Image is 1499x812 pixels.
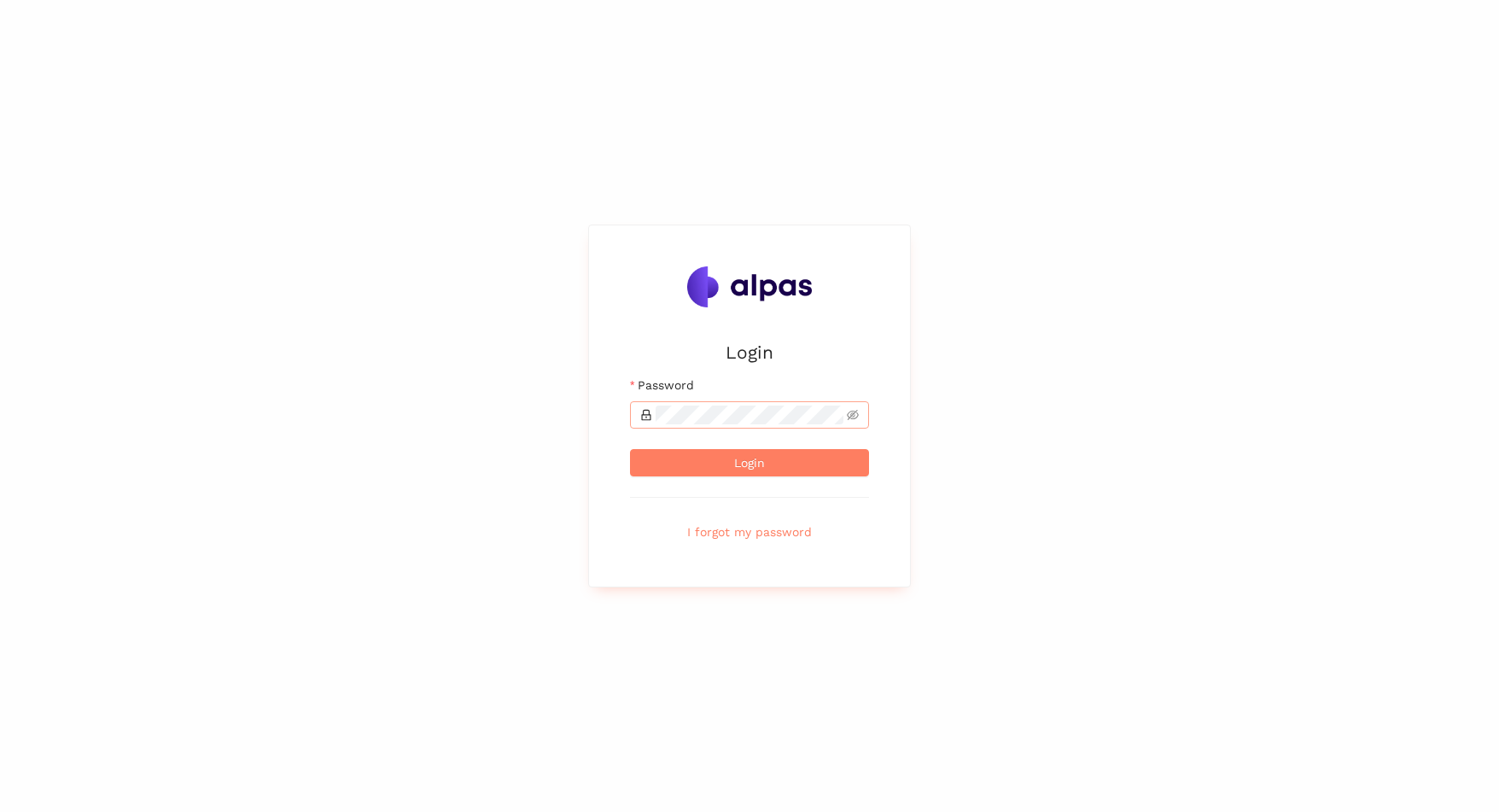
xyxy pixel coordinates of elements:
span: eye-invisible [847,409,859,421]
span: lock [640,409,652,421]
span: I forgot my password [687,523,812,541]
img: Alpas.ai Logo [687,266,812,307]
button: Login [630,449,869,476]
span: Login [734,453,765,472]
label: Password [630,376,694,394]
button: I forgot my password [630,518,869,546]
input: Password [656,406,843,424]
h2: Login [630,338,869,366]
